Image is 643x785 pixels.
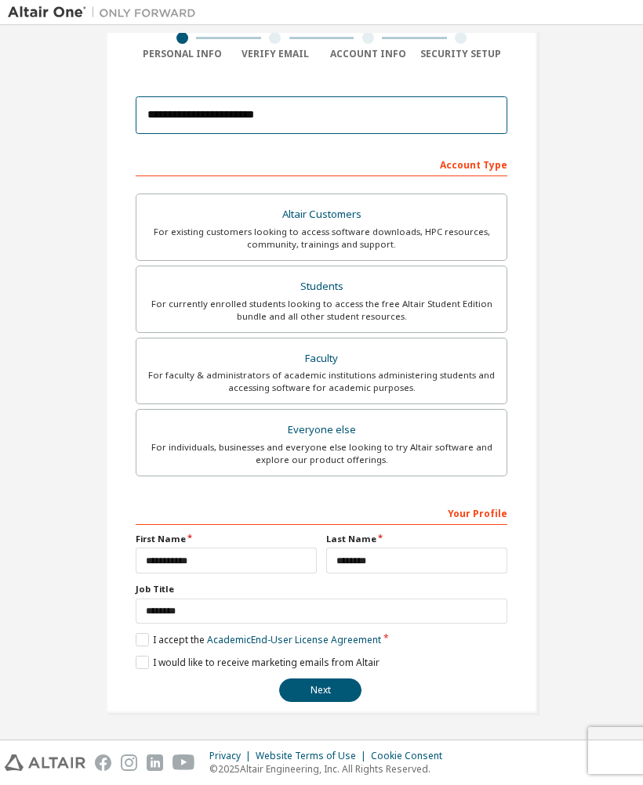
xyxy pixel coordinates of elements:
img: Altair One [8,5,204,20]
img: altair_logo.svg [5,754,85,771]
img: linkedin.svg [147,754,163,771]
div: Security Setup [415,48,508,60]
div: For existing customers looking to access software downloads, HPC resources, community, trainings ... [146,226,497,251]
div: For faculty & administrators of academic institutions administering students and accessing softwa... [146,369,497,394]
div: Cookie Consent [371,750,452,762]
a: Academic End-User License Agreement [207,633,381,646]
img: instagram.svg [121,754,137,771]
img: youtube.svg [173,754,195,771]
div: For currently enrolled students looking to access the free Altair Student Edition bundle and all ... [146,298,497,323]
div: Account Type [136,151,507,176]
label: Last Name [326,533,507,545]
div: Altair Customers [146,204,497,226]
label: Job Title [136,583,507,595]
label: First Name [136,533,317,545]
div: For individuals, businesses and everyone else looking to try Altair software and explore our prod... [146,441,497,466]
div: Students [146,276,497,298]
label: I would like to receive marketing emails from Altair [136,656,380,669]
div: Your Profile [136,500,507,525]
div: Website Terms of Use [256,750,371,762]
img: facebook.svg [95,754,111,771]
button: Next [279,678,361,702]
div: Faculty [146,348,497,370]
label: I accept the [136,633,381,646]
div: Everyone else [146,419,497,441]
p: © 2025 Altair Engineering, Inc. All Rights Reserved. [209,762,452,776]
div: Verify Email [229,48,322,60]
div: Privacy [209,750,256,762]
div: Personal Info [136,48,229,60]
div: Account Info [321,48,415,60]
